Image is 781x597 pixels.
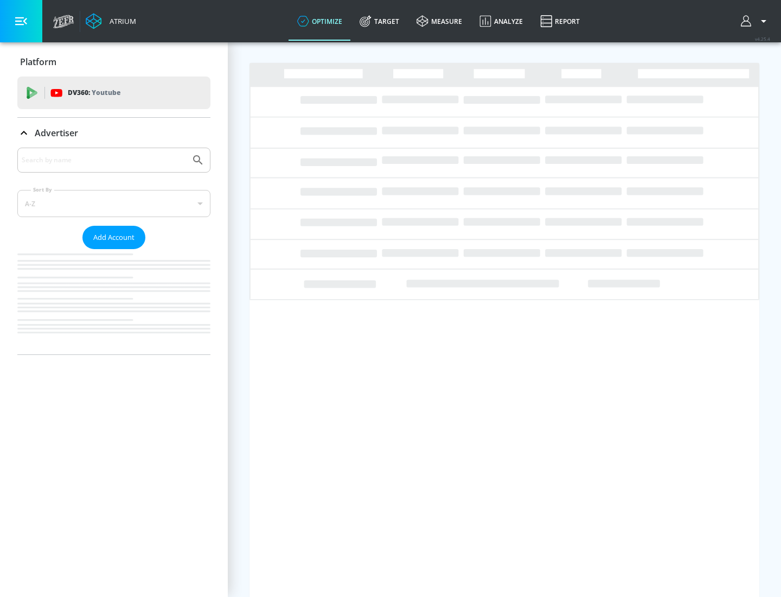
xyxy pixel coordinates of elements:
div: DV360: Youtube [17,77,210,109]
div: Advertiser [17,148,210,354]
a: Report [532,2,588,41]
span: v 4.25.4 [755,36,770,42]
button: Add Account [82,226,145,249]
a: Analyze [471,2,532,41]
p: DV360: [68,87,120,99]
div: Advertiser [17,118,210,148]
a: Target [351,2,408,41]
p: Platform [20,56,56,68]
label: Sort By [31,186,54,193]
a: Atrium [86,13,136,29]
p: Advertiser [35,127,78,139]
a: measure [408,2,471,41]
div: Atrium [105,16,136,26]
span: Add Account [93,231,135,244]
a: optimize [289,2,351,41]
div: Platform [17,47,210,77]
input: Search by name [22,153,186,167]
div: A-Z [17,190,210,217]
p: Youtube [92,87,120,98]
nav: list of Advertiser [17,249,210,354]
